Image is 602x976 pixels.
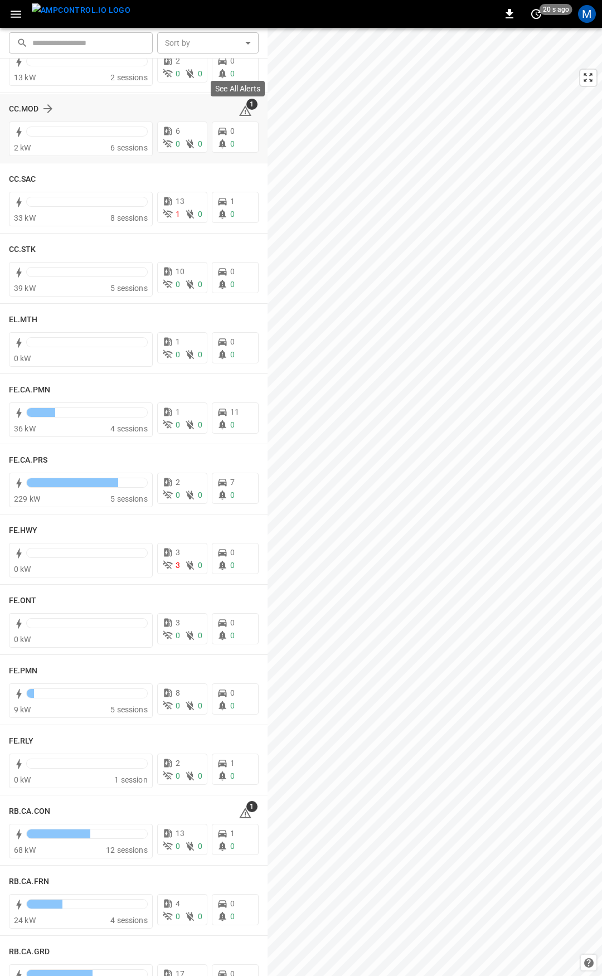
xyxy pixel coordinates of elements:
span: 0 [230,548,235,557]
span: 0 [176,771,180,780]
span: 0 [230,337,235,346]
h6: CC.MOD [9,103,39,115]
h6: FE.ONT [9,595,37,607]
h6: FE.CA.PRS [9,454,47,467]
span: 0 [230,491,235,499]
span: 5 sessions [110,705,148,714]
span: 13 [176,197,185,206]
span: 2 kW [14,143,31,152]
span: 0 [230,899,235,908]
span: 0 kW [14,775,31,784]
span: 0 [176,842,180,851]
span: 0 [230,56,235,65]
span: 0 [198,139,202,148]
h6: RB.CA.CON [9,805,50,818]
span: 11 [230,407,239,416]
span: 0 [198,771,202,780]
span: 0 [198,210,202,218]
span: 0 [176,631,180,640]
span: 13 kW [14,73,36,82]
span: 20 s ago [540,4,572,15]
span: 0 [198,912,202,921]
h6: FE.PMN [9,665,38,677]
span: 3 [176,561,180,570]
span: 0 [176,701,180,710]
span: 6 sessions [110,143,148,152]
span: 0 [198,420,202,429]
span: 0 [230,912,235,921]
span: 4 [176,899,180,908]
span: 2 [176,478,180,487]
h6: RB.CA.GRD [9,946,50,958]
span: 6 [176,127,180,135]
canvas: Map [268,28,602,976]
span: 68 kW [14,846,36,854]
span: 0 [230,420,235,429]
span: 0 [198,350,202,359]
img: ampcontrol.io logo [32,3,130,17]
span: 9 kW [14,705,31,714]
span: 0 [176,912,180,921]
h6: FE.HWY [9,525,38,537]
span: 0 [230,210,235,218]
span: 229 kW [14,494,40,503]
span: 1 session [114,775,147,784]
span: 0 [198,561,202,570]
span: 1 [230,829,235,838]
h6: RB.CA.FRN [9,876,49,888]
span: 2 [176,759,180,768]
span: 1 [246,99,258,110]
h6: CC.STK [9,244,36,256]
span: 1 [176,210,180,218]
span: 0 [230,688,235,697]
span: 0 [176,420,180,429]
span: 0 [198,69,202,78]
span: 0 [230,280,235,289]
h6: FE.CA.PMN [9,384,50,396]
p: See All Alerts [215,83,260,94]
span: 8 sessions [110,213,148,222]
h6: EL.MTH [9,314,38,326]
span: 13 [176,829,185,838]
span: 4 sessions [110,916,148,925]
span: 0 [176,139,180,148]
span: 1 [176,407,180,416]
span: 0 [230,561,235,570]
span: 0 [198,491,202,499]
span: 0 [230,69,235,78]
h6: CC.SAC [9,173,36,186]
span: 1 [246,801,258,812]
span: 10 [176,267,185,276]
span: 1 [176,337,180,346]
span: 39 kW [14,284,36,293]
div: profile-icon [578,5,596,23]
span: 0 [230,127,235,135]
span: 5 sessions [110,494,148,503]
span: 36 kW [14,424,36,433]
span: 0 [230,618,235,627]
span: 3 [176,548,180,557]
span: 1 [230,759,235,768]
span: 0 [230,267,235,276]
span: 0 [176,491,180,499]
span: 3 [176,618,180,627]
span: 1 [230,197,235,206]
span: 33 kW [14,213,36,222]
h6: FE.RLY [9,735,34,747]
span: 5 sessions [110,284,148,293]
span: 0 [176,350,180,359]
span: 4 sessions [110,424,148,433]
span: 8 [176,688,180,697]
span: 0 [230,842,235,851]
span: 24 kW [14,916,36,925]
span: 0 kW [14,635,31,644]
span: 0 [230,701,235,710]
span: 0 [198,842,202,851]
span: 0 [198,280,202,289]
span: 0 [230,350,235,359]
button: set refresh interval [527,5,545,23]
span: 0 kW [14,565,31,574]
span: 0 [198,701,202,710]
span: 2 [176,56,180,65]
span: 7 [230,478,235,487]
